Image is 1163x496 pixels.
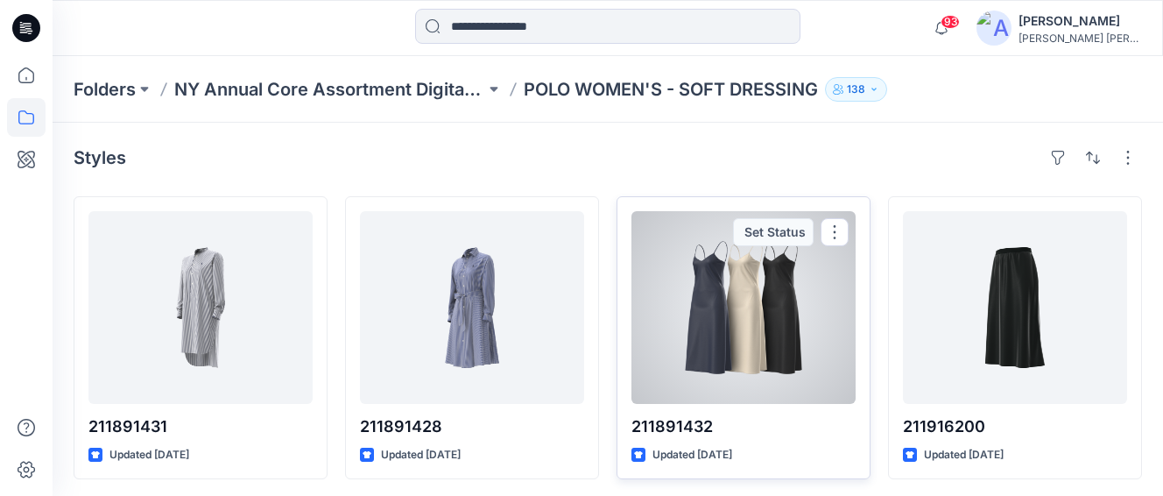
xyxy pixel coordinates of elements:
img: avatar [976,11,1011,46]
a: NY Annual Core Assortment Digital Lib [174,77,485,102]
p: 211891431 [88,415,313,439]
p: 211916200 [903,415,1127,439]
span: 93 [941,15,960,29]
div: [PERSON_NAME] [PERSON_NAME] [1019,32,1141,45]
p: 138 [847,80,865,99]
p: 211891432 [631,415,856,439]
div: [PERSON_NAME] [1019,11,1141,32]
p: Updated [DATE] [652,446,732,464]
p: POLO WOMEN'S - SOFT DRESSING [524,77,818,102]
a: 211891428 [360,211,584,404]
a: Folders [74,77,136,102]
a: 211891431 [88,211,313,404]
p: 211891428 [360,415,584,439]
a: 211916200 [903,211,1127,404]
button: 138 [825,77,887,102]
p: Updated [DATE] [924,446,1004,464]
h4: Styles [74,147,126,168]
p: Updated [DATE] [381,446,461,464]
a: 211891432 [631,211,856,404]
p: Updated [DATE] [109,446,189,464]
